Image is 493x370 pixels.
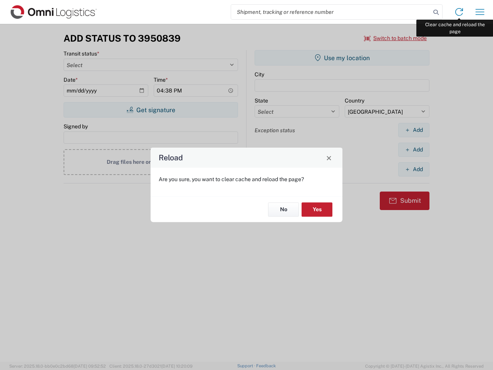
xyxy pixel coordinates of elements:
p: Are you sure, you want to clear cache and reload the page? [159,176,334,183]
button: Yes [302,202,332,217]
button: No [268,202,299,217]
h4: Reload [159,152,183,163]
input: Shipment, tracking or reference number [231,5,431,19]
button: Close [324,152,334,163]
